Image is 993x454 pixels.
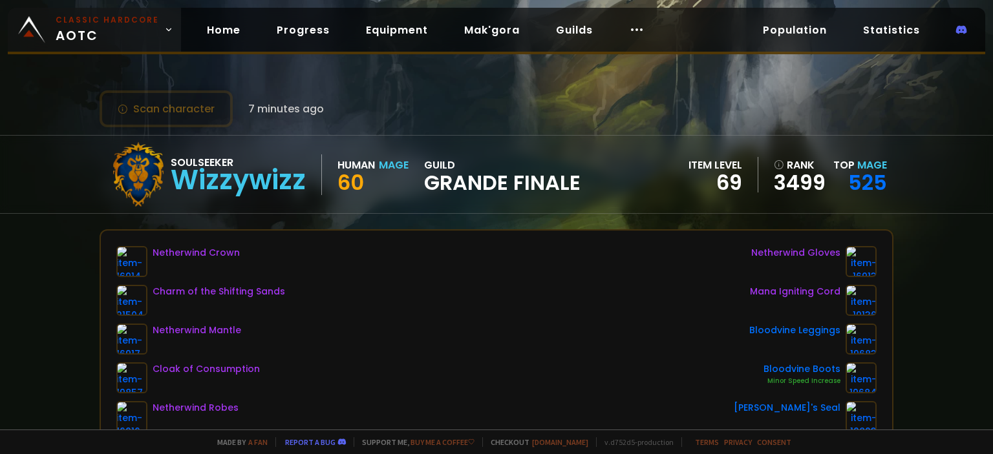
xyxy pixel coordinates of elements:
[337,157,375,173] div: Human
[734,401,840,415] div: [PERSON_NAME]'s Seal
[248,101,324,117] span: 7 minutes ago
[153,285,285,298] div: Charm of the Shifting Sands
[266,17,340,43] a: Progress
[857,158,887,172] span: Mage
[757,437,791,447] a: Consent
[424,157,581,192] div: guild
[153,324,241,337] div: Netherwind Mantle
[546,17,603,43] a: Guilds
[482,437,588,447] span: Checkout
[116,401,147,432] img: item-16916
[285,437,336,447] a: Report a bug
[100,90,233,127] button: Scan character
[153,401,239,415] div: Netherwind Robes
[846,401,877,432] img: item-19893
[8,8,181,52] a: Classic HardcoreAOTC
[209,437,268,447] span: Made by
[116,362,147,393] img: item-19857
[153,362,260,376] div: Cloak of Consumption
[411,437,475,447] a: Buy me a coffee
[454,17,530,43] a: Mak'gora
[846,285,877,316] img: item-19136
[853,17,930,43] a: Statistics
[197,17,251,43] a: Home
[153,246,240,260] div: Netherwind Crown
[379,157,409,173] div: Mage
[848,168,887,197] a: 525
[248,437,268,447] a: a fan
[116,246,147,277] img: item-16914
[596,437,674,447] span: v. d752d5 - production
[171,170,306,190] div: Wizzywizz
[774,157,826,173] div: rank
[750,285,840,298] div: Mana Igniting Cord
[753,17,837,43] a: Population
[763,376,840,386] div: Minor Speed Increase
[56,14,159,45] span: AOTC
[356,17,438,43] a: Equipment
[56,14,159,26] small: Classic Hardcore
[354,437,475,447] span: Support me,
[751,246,840,260] div: Netherwind Gloves
[833,157,887,173] div: Top
[171,154,306,170] div: Soulseeker
[846,246,877,277] img: item-16913
[116,324,147,355] img: item-16917
[749,324,840,337] div: Bloodvine Leggings
[846,362,877,393] img: item-19684
[532,437,588,447] a: [DOMAIN_NAME]
[846,324,877,355] img: item-19683
[724,437,752,447] a: Privacy
[695,437,719,447] a: Terms
[763,362,840,376] div: Bloodvine Boots
[689,173,742,192] div: 69
[689,157,742,173] div: item level
[774,173,826,192] a: 3499
[116,285,147,316] img: item-21504
[424,173,581,192] span: Grande Finale
[337,168,364,197] span: 60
